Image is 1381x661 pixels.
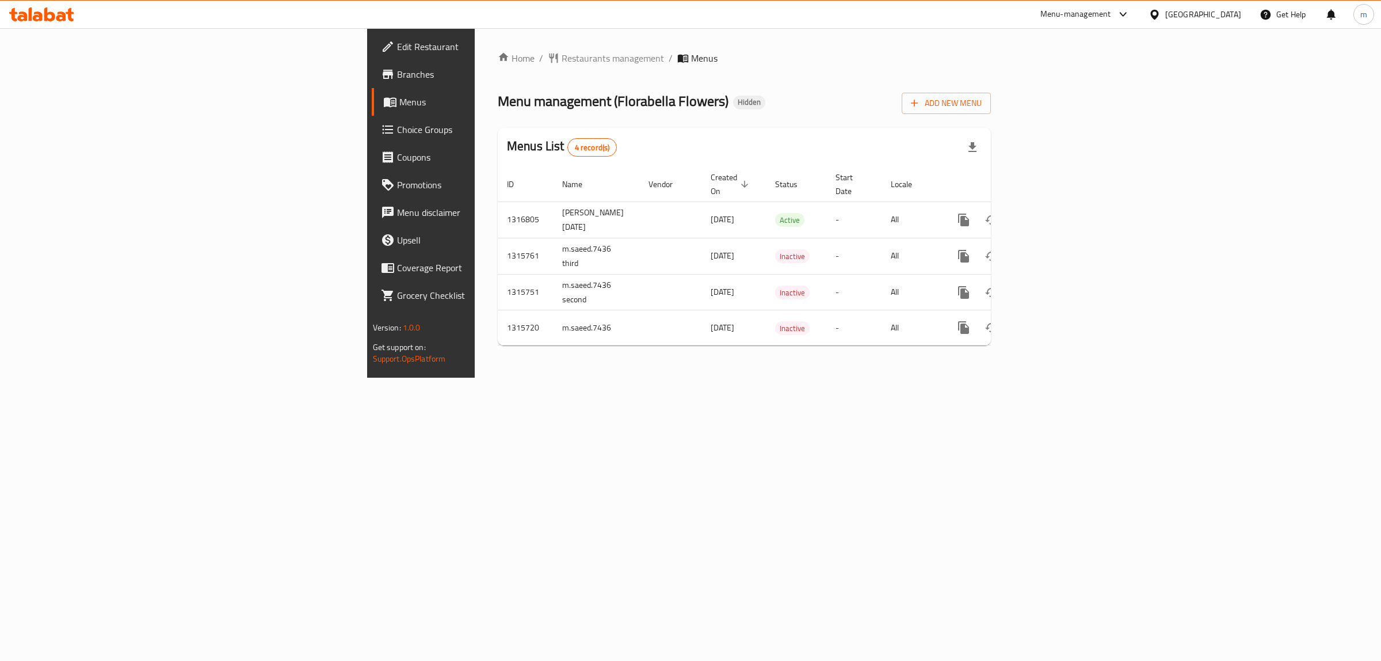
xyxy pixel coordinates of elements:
[836,170,868,198] span: Start Date
[399,95,589,109] span: Menus
[669,51,673,65] li: /
[397,288,589,302] span: Grocery Checklist
[691,51,718,65] span: Menus
[978,279,1005,306] button: Change Status
[568,142,617,153] span: 4 record(s)
[562,51,664,65] span: Restaurants management
[562,177,597,191] span: Name
[826,310,882,345] td: -
[507,138,617,157] h2: Menus List
[711,284,734,299] span: [DATE]
[372,171,598,199] a: Promotions
[950,242,978,270] button: more
[891,177,927,191] span: Locale
[1360,8,1367,21] span: m
[882,310,941,345] td: All
[567,138,617,157] div: Total records count
[372,199,598,226] a: Menu disclaimer
[775,322,810,335] span: Inactive
[648,177,688,191] span: Vendor
[978,242,1005,270] button: Change Status
[372,143,598,171] a: Coupons
[950,206,978,234] button: more
[950,279,978,306] button: more
[711,248,734,263] span: [DATE]
[711,320,734,335] span: [DATE]
[397,40,589,54] span: Edit Restaurant
[373,320,401,335] span: Version:
[733,96,765,109] div: Hidden
[902,93,991,114] button: Add New Menu
[498,167,1070,346] table: enhanced table
[397,233,589,247] span: Upsell
[711,170,752,198] span: Created On
[397,206,589,219] span: Menu disclaimer
[372,116,598,143] a: Choice Groups
[373,351,446,366] a: Support.OpsPlatform
[372,282,598,309] a: Grocery Checklist
[775,250,810,263] span: Inactive
[775,249,810,263] div: Inactive
[372,254,598,282] a: Coverage Report
[372,33,598,60] a: Edit Restaurant
[950,314,978,341] button: more
[372,226,598,254] a: Upsell
[775,286,810,299] span: Inactive
[733,97,765,107] span: Hidden
[978,314,1005,341] button: Change Status
[498,51,991,65] nav: breadcrumb
[911,96,982,111] span: Add New Menu
[498,88,728,114] span: Menu management ( Florabella Flowers )
[711,212,734,227] span: [DATE]
[882,202,941,238] td: All
[403,320,421,335] span: 1.0.0
[882,238,941,274] td: All
[775,177,812,191] span: Status
[826,238,882,274] td: -
[397,178,589,192] span: Promotions
[397,261,589,275] span: Coverage Report
[397,150,589,164] span: Coupons
[941,167,1070,202] th: Actions
[372,60,598,88] a: Branches
[775,286,810,299] div: Inactive
[548,51,664,65] a: Restaurants management
[978,206,1005,234] button: Change Status
[882,274,941,310] td: All
[826,202,882,238] td: -
[397,123,589,136] span: Choice Groups
[1040,7,1111,21] div: Menu-management
[826,274,882,310] td: -
[775,321,810,335] div: Inactive
[959,134,986,161] div: Export file
[372,88,598,116] a: Menus
[397,67,589,81] span: Branches
[775,213,804,227] div: Active
[373,340,426,355] span: Get support on:
[1165,8,1241,21] div: [GEOGRAPHIC_DATA]
[775,214,804,227] span: Active
[507,177,529,191] span: ID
